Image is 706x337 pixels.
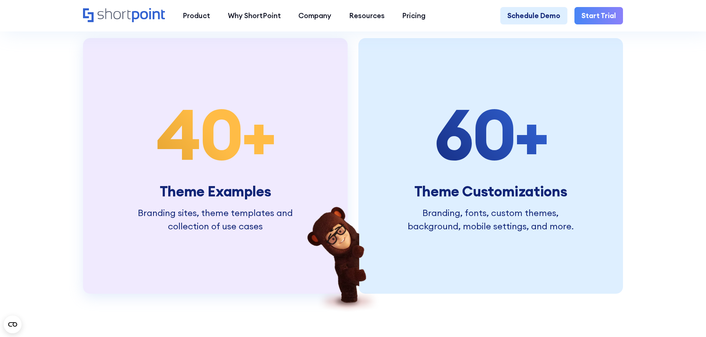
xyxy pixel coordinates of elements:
div: + [132,99,299,169]
p: Branding, fonts, custom themes, background, mobile settings, and more. [407,206,574,233]
div: Company [298,10,331,21]
h3: Theme Examples [132,183,299,199]
div: Product [183,10,210,21]
a: Resources [340,7,394,25]
a: Home [83,8,165,23]
span: 40 [156,89,242,179]
a: 40+Theme ExamplesBranding sites, theme templates and collection of use cases [83,38,348,294]
iframe: Chat Widget [669,301,706,337]
a: Pricing [394,7,435,25]
a: Company [289,7,340,25]
button: Open CMP widget [4,316,21,333]
div: + [407,99,574,169]
div: Resources [349,10,385,21]
div: Pricing [402,10,425,21]
h3: Theme Customizations [407,183,574,199]
a: Start Trial [574,7,623,25]
a: Product [174,7,219,25]
a: 60+Theme CustomizationsBranding, fonts, custom themes, background, mobile settings, and more. [358,38,623,294]
a: Schedule Demo [500,7,567,25]
div: Why ShortPoint [228,10,281,21]
span: 60 [434,89,515,179]
p: Branding sites, theme templates and collection of use cases [132,206,299,233]
a: Why ShortPoint [219,7,290,25]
